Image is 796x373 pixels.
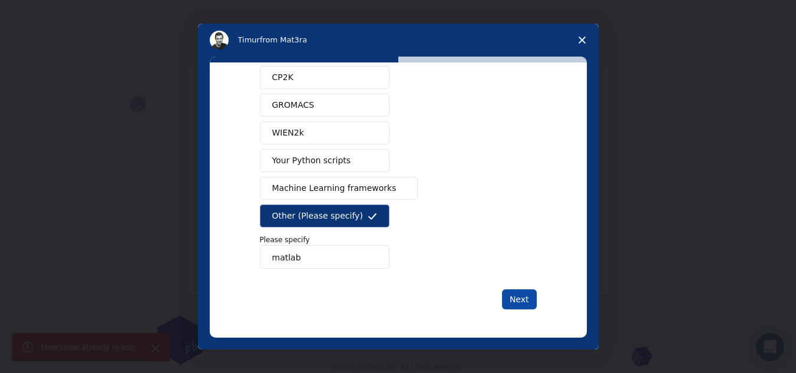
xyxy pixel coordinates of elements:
button: GROMACS [260,94,389,117]
span: Timur [238,35,260,44]
span: Other (Please specify) [272,210,363,222]
span: Machine Learning frameworks [272,182,397,194]
p: Please specify [260,235,537,245]
button: Your Python scripts [260,149,389,172]
img: Profile image for Timur [210,31,229,49]
span: WIEN2k [272,127,304,139]
button: CP2K [260,66,389,89]
span: Close survey [566,24,599,57]
span: from Mat3ra [260,35,307,44]
button: Machine Learning frameworks [260,177,418,200]
span: GROMACS [272,99,315,111]
button: Other (Please specify) [260,204,389,227]
input: Enter response [260,245,389,269]
button: WIEN2k [260,121,389,144]
span: Support [24,8,66,19]
button: Next [502,289,537,309]
span: CP2K [272,71,293,84]
span: Your Python scripts [272,154,351,167]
